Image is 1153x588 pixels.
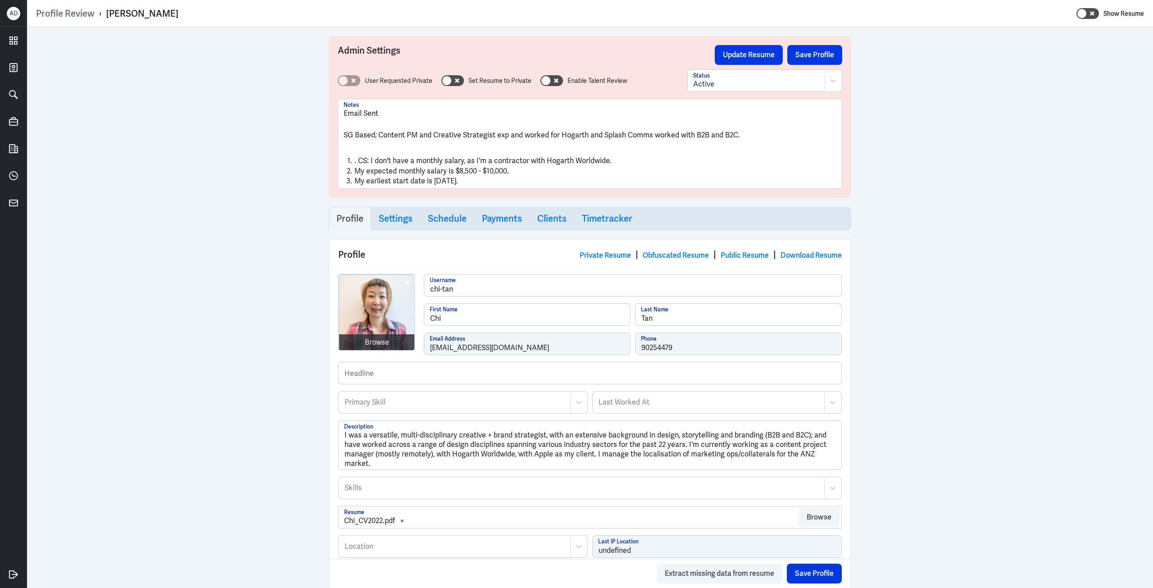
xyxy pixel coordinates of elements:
[482,213,522,224] h3: Payments
[781,251,842,260] a: Download Resume
[339,362,841,384] input: Headline
[721,251,769,260] a: Public Resume
[537,213,567,224] h3: Clients
[468,76,531,86] label: Set Resume to Private
[567,76,627,86] label: Enable Talent Review
[657,564,782,583] button: Extract missing data from resume
[344,108,836,119] p: Email Sent
[636,333,841,355] input: Phone
[787,564,842,583] button: Save Profile
[428,213,467,224] h3: Schedule
[344,176,836,187] li: My earliest start date is [DATE].
[424,304,630,325] input: First Name
[715,45,783,65] button: Update Resume
[365,76,432,86] label: User Requested Private
[106,8,178,19] div: [PERSON_NAME]
[582,213,632,224] h3: Timetracker
[424,333,630,355] input: Email Address
[593,536,841,557] input: Last IP Location
[339,275,415,351] img: selfie_passport.jpg
[365,337,389,348] div: Browse
[379,213,413,224] h3: Settings
[339,421,841,469] textarea: I was a versatile, multi-disciplinary creative + brand strategist, with an extensive background i...
[36,8,95,19] a: Profile Review
[7,7,20,20] div: AD
[344,156,836,166] li: . CS: I don't have a monthly salary, as I'm a contractor with Hogarth Worldwide.
[344,130,836,141] p: SG Based; Content PM and Creative Strategist exp and worked for Hogarth and Splash Comms worked w...
[344,166,836,177] li: My expected monthly salary is $8,500 - $10,000.
[787,45,842,65] button: Save Profile
[580,248,842,261] div: | | |
[329,240,851,269] div: Profile
[344,515,395,526] div: Chi_CV2022.pdf
[338,45,715,65] h3: Admin Settings
[799,507,840,527] button: Browse
[336,213,363,224] h3: Profile
[1103,8,1144,19] label: Show Resume
[95,8,106,19] p: ›
[636,304,841,325] input: Last Name
[643,251,709,260] a: Obfuscated Resume
[424,274,841,296] input: Username
[580,251,631,260] a: Private Resume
